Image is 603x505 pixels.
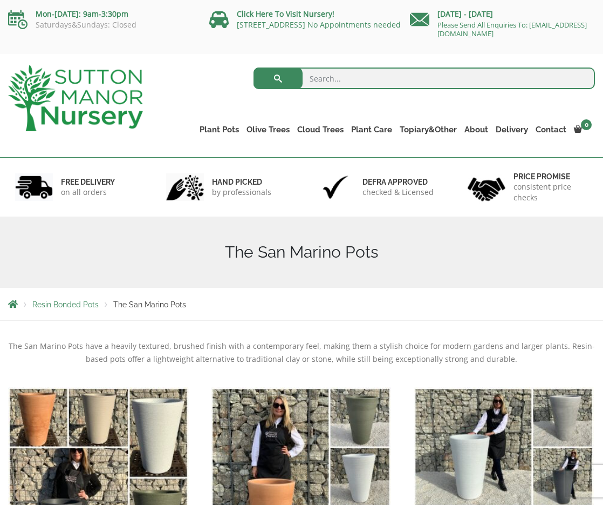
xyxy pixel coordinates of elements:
[8,300,595,308] nav: Breadcrumbs
[362,187,434,198] p: checked & Licensed
[32,300,99,309] a: Resin Bonded Pots
[15,173,53,201] img: 1.jpg
[8,65,143,131] img: logo
[237,19,401,30] a: [STREET_ADDRESS] No Appointments needed
[212,187,271,198] p: by professionals
[8,21,193,29] p: Saturdays&Sundays: Closed
[212,177,271,187] h6: hand picked
[61,187,115,198] p: on all orders
[410,8,595,21] p: [DATE] - [DATE]
[570,122,595,137] a: 0
[437,20,587,38] a: Please Send All Enquiries To: [EMAIL_ADDRESS][DOMAIN_NAME]
[317,173,354,201] img: 3.jpg
[468,171,505,204] img: 4.jpg
[196,122,243,137] a: Plant Pots
[513,181,588,203] p: consistent price checks
[243,122,293,137] a: Olive Trees
[253,68,595,89] input: Search...
[8,8,193,21] p: Mon-[DATE]: 9am-3:30pm
[8,243,595,262] h1: The San Marino Pots
[532,122,570,137] a: Contact
[347,122,396,137] a: Plant Care
[492,122,532,137] a: Delivery
[362,177,434,187] h6: Defra approved
[461,122,492,137] a: About
[513,172,588,181] h6: Price promise
[8,340,595,366] p: The San Marino Pots have a heavily textured, brushed finish with a contemporary feel, making them...
[396,122,461,137] a: Topiary&Other
[237,9,334,19] a: Click Here To Visit Nursery!
[581,119,592,130] span: 0
[61,177,115,187] h6: FREE DELIVERY
[166,173,204,201] img: 2.jpg
[113,300,186,309] span: The San Marino Pots
[293,122,347,137] a: Cloud Trees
